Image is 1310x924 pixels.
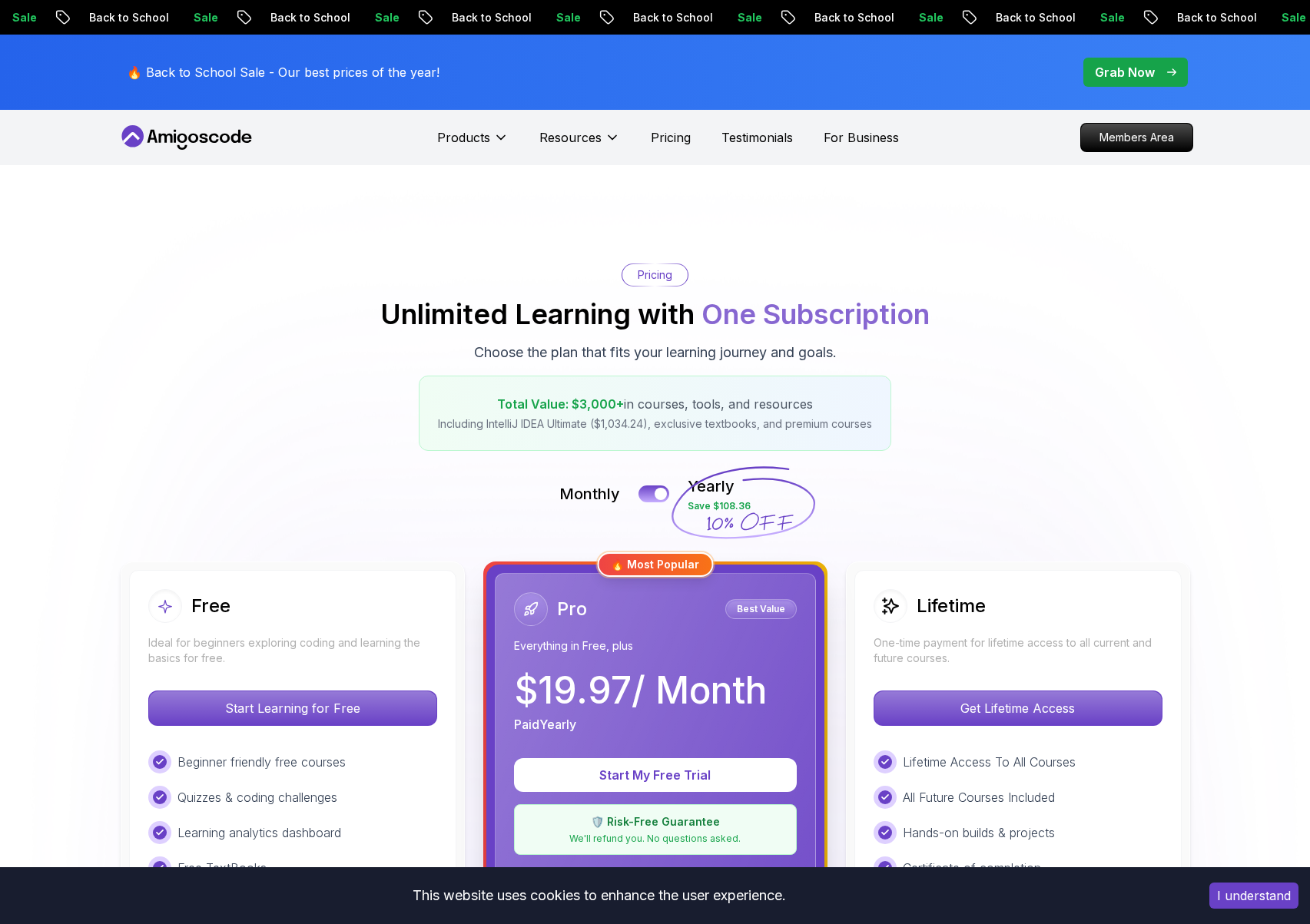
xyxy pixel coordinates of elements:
[1209,883,1298,909] button: Accept cookies
[1095,63,1155,81] p: Grab Now
[524,833,787,845] p: We'll refund you. No questions asked.
[1080,123,1193,152] a: Members Area
[903,788,1055,806] p: All Future Courses Included
[721,128,793,147] a: Testimonials
[357,10,406,25] p: Sale
[557,597,587,621] h2: Pro
[1159,10,1264,25] p: Back to School
[903,823,1055,842] p: Hands-on builds & projects
[874,691,1162,726] button: Get Lifetime Access
[728,601,794,617] p: Best Value
[651,128,691,147] a: Pricing
[903,753,1076,771] p: Lifetime Access To All Courses
[438,395,872,413] p: in courses, tools, and resources
[177,823,341,842] p: Learning analytics dashboard
[514,638,797,654] p: Everything in Free, plus
[824,128,899,147] a: For Business
[177,753,346,771] p: Beginner friendly free courses
[978,10,1083,25] p: Back to School
[539,128,620,159] button: Resources
[149,691,436,725] p: Start Learning for Free
[917,594,986,618] h2: Lifetime
[176,10,225,25] p: Sale
[532,766,778,784] p: Start My Free Trial
[901,10,950,25] p: Sale
[438,416,872,432] p: Including IntelliJ IDEA Ultimate ($1,034.24), exclusive textbooks, and premium courses
[638,267,672,283] p: Pricing
[874,700,1162,716] a: Get Lifetime Access
[434,10,539,25] p: Back to School
[539,10,588,25] p: Sale
[253,10,357,25] p: Back to School
[1081,124,1192,151] p: Members Area
[71,10,176,25] p: Back to School
[514,758,797,792] button: Start My Free Trial
[474,342,837,363] p: Choose the plan that fits your learning journey and goals.
[514,715,576,734] p: Paid Yearly
[148,700,437,716] a: Start Learning for Free
[437,128,490,147] p: Products
[559,483,620,505] p: Monthly
[437,128,509,159] button: Products
[12,879,1186,912] div: This website uses cookies to enhance the user experience.
[497,396,624,412] span: Total Value: $3,000+
[148,691,437,726] button: Start Learning for Free
[701,297,930,331] span: One Subscription
[539,128,602,147] p: Resources
[720,10,769,25] p: Sale
[191,594,230,618] h2: Free
[514,767,797,783] a: Start My Free Trial
[797,10,901,25] p: Back to School
[177,788,337,806] p: Quizzes & coding challenges
[874,691,1162,725] p: Get Lifetime Access
[874,635,1162,666] p: One-time payment for lifetime access to all current and future courses.
[514,672,767,709] p: $ 19.97 / Month
[380,299,930,330] h2: Unlimited Learning with
[615,10,720,25] p: Back to School
[524,814,787,830] p: 🛡️ Risk-Free Guarantee
[148,635,437,666] p: Ideal for beginners exploring coding and learning the basics for free.
[1083,10,1132,25] p: Sale
[177,859,267,877] p: Free TextBooks
[903,859,1041,877] p: Certificate of completion
[127,63,439,81] p: 🔥 Back to School Sale - Our best prices of the year!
